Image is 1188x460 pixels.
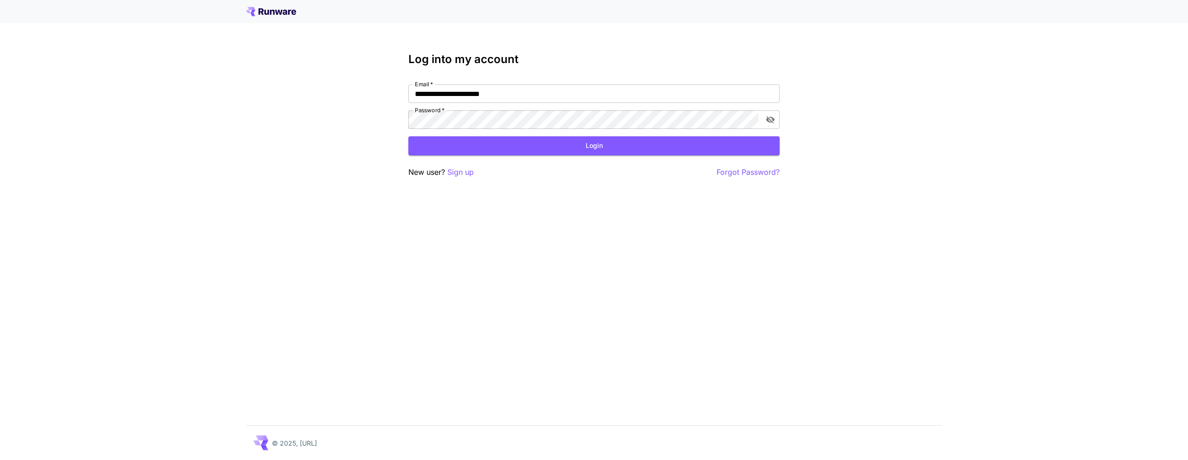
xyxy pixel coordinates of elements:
[717,166,780,178] button: Forgot Password?
[415,106,445,114] label: Password
[447,166,474,178] button: Sign up
[408,136,780,155] button: Login
[408,53,780,66] h3: Log into my account
[272,438,317,448] p: © 2025, [URL]
[408,166,474,178] p: New user?
[415,80,433,88] label: Email
[762,111,779,128] button: toggle password visibility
